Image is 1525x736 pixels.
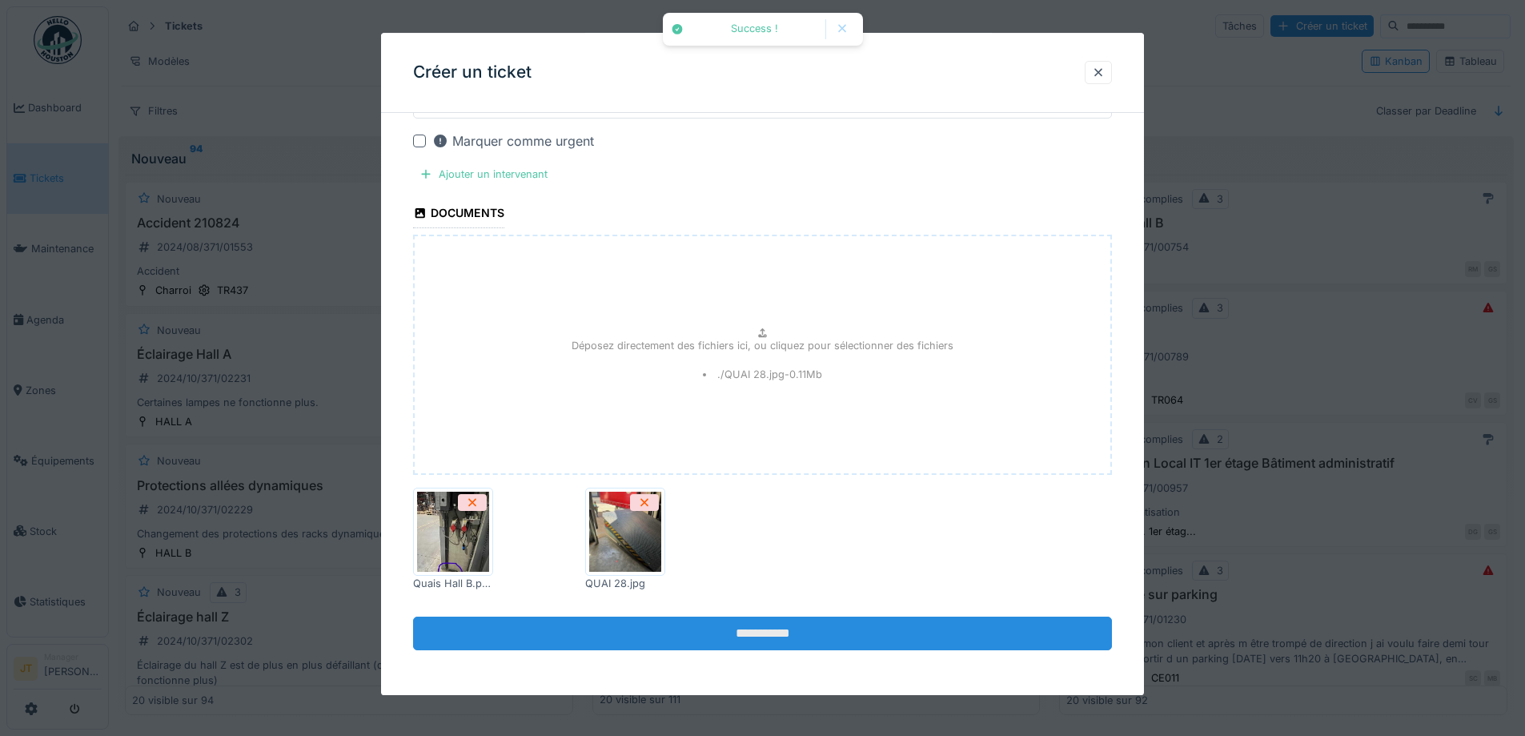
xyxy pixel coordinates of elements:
img: efymh4isau110kvtr1mfbh82k41v [417,493,489,573]
h3: Créer un ticket [413,62,532,82]
div: Documents [413,202,504,229]
div: Marquer comme urgent [432,131,594,151]
div: Success ! [692,22,817,36]
li: ./QUAI 28.jpg - 0.11 Mb [703,367,822,382]
div: Ajouter un intervenant [413,163,554,185]
img: kko613o2lfovarre8gmeiesfq4ae [589,493,661,573]
div: QUAI 28.jpg [585,577,665,592]
div: Quais Hall B.png [413,577,493,592]
p: Déposez directement des fichiers ici, ou cliquez pour sélectionner des fichiers [572,339,953,354]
